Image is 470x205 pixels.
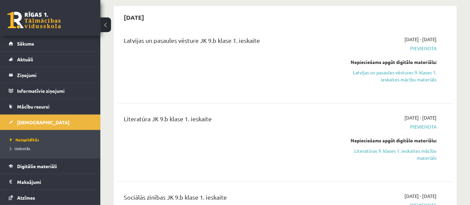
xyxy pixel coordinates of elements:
span: [DEMOGRAPHIC_DATA] [17,119,70,125]
a: Neizpildītās [10,137,94,143]
a: Sākums [9,36,92,51]
legend: Maksājumi [17,174,92,190]
a: Maksājumi [9,174,92,190]
a: Rīgas 1. Tālmācības vidusskola [7,12,61,28]
span: Pievienota [339,123,437,130]
div: Nepieciešams apgūt digitālo materiālu: [339,59,437,66]
h2: [DATE] [117,9,151,25]
span: Mācību resursi [17,104,50,110]
a: Digitālie materiāli [9,158,92,174]
a: Informatīvie ziņojumi [9,83,92,98]
span: [DATE] - [DATE] [404,193,437,200]
div: Nepieciešams apgūt digitālo materiālu: [339,137,437,144]
div: Latvijas un pasaules vēsture JK 9.b klase 1. ieskaite [124,36,329,48]
a: Latvijas un pasaules vēstures 9. klases 1. ieskaites mācību materiāls [339,69,437,83]
a: Aktuāli [9,52,92,67]
span: [DATE] - [DATE] [404,36,437,43]
a: [DEMOGRAPHIC_DATA] [9,115,92,130]
span: Pievienota [339,45,437,52]
span: Izlabotās [10,146,30,151]
span: Atzīmes [17,195,35,201]
span: Aktuāli [17,56,33,62]
a: Mācību resursi [9,99,92,114]
legend: Informatīvie ziņojumi [17,83,92,98]
span: Sākums [17,41,34,47]
div: Literatūra JK 9.b klase 1. ieskaite [124,114,329,127]
a: Izlabotās [10,145,94,151]
span: [DATE] - [DATE] [404,114,437,121]
a: Ziņojumi [9,67,92,83]
span: Digitālie materiāli [17,163,57,169]
legend: Ziņojumi [17,67,92,83]
span: Neizpildītās [10,137,39,142]
a: Literatūras 9. klases 1. ieskaites mācību materiāls [339,147,437,161]
div: Sociālās zinības JK 9.b klase 1. ieskaite [124,193,329,205]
